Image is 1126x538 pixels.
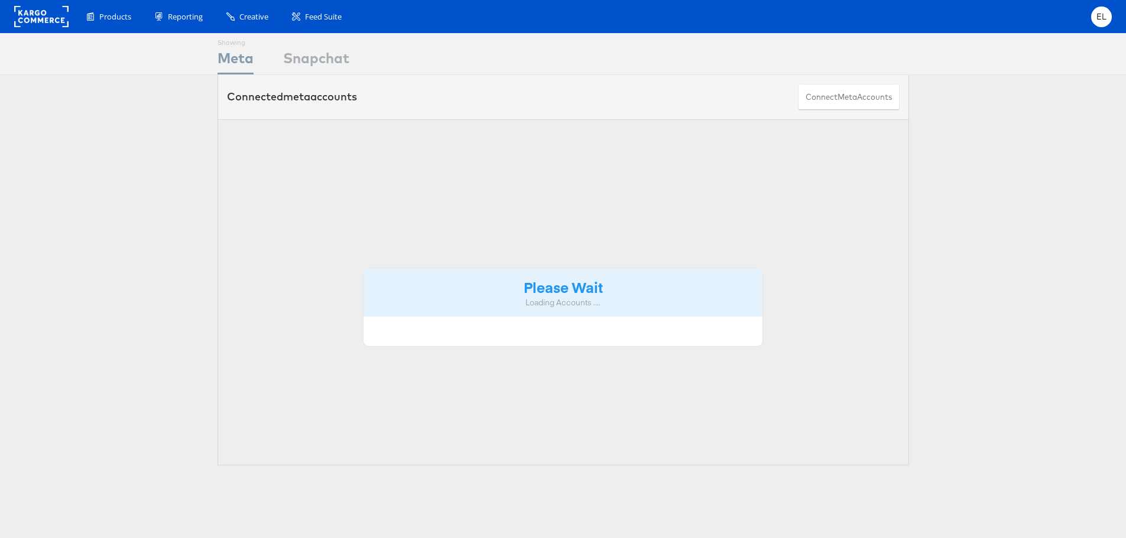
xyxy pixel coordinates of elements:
span: Products [99,11,131,22]
div: Meta [218,48,254,74]
span: Feed Suite [305,11,342,22]
strong: Please Wait [524,277,603,296]
div: Showing [218,34,254,48]
span: meta [283,90,310,103]
div: Loading Accounts .... [372,297,754,308]
button: ConnectmetaAccounts [798,84,900,110]
div: Connected accounts [227,89,357,105]
span: EL [1096,13,1107,21]
span: Reporting [168,11,203,22]
span: Creative [239,11,268,22]
div: Snapchat [283,48,349,74]
span: meta [838,92,857,103]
